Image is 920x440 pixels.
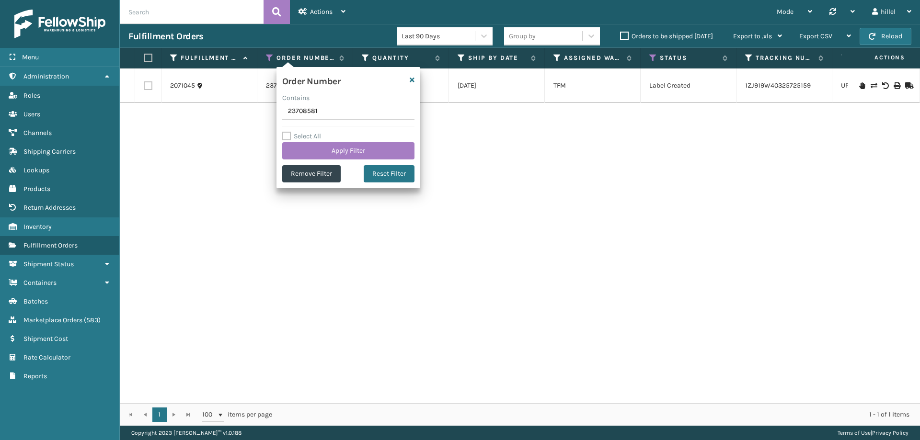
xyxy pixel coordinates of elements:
label: Assigned Warehouse [564,54,622,62]
td: Label Created [641,68,736,103]
label: Orders to be shipped [DATE] [620,32,713,40]
span: 100 [202,410,217,419]
i: Change shipping [871,82,876,89]
span: items per page [202,407,272,422]
span: Channels [23,129,52,137]
h3: Fulfillment Orders [128,31,203,42]
a: Terms of Use [838,429,871,436]
span: Shipping Carriers [23,147,76,156]
a: Privacy Policy [872,429,908,436]
i: Mark as Shipped [905,82,911,89]
span: Export to .xls [733,32,772,40]
span: Actions [310,8,333,16]
div: 1 - 1 of 1 items [286,410,909,419]
div: Last 90 Days [402,31,476,41]
span: Menu [22,53,39,61]
a: 1 [152,407,167,422]
span: Roles [23,91,40,100]
h4: Order Number [282,73,340,87]
p: Copyright 2023 [PERSON_NAME]™ v 1.0.188 [131,426,241,440]
span: Users [23,110,40,118]
span: Actions [844,50,911,66]
button: Apply Filter [282,142,414,159]
td: [DATE] [449,68,545,103]
span: Batches [23,297,48,305]
i: Void Label [882,82,888,89]
label: Contains [282,93,310,103]
a: 1ZJ919W40325725159 [745,81,811,90]
a: 23708581 [266,81,296,90]
span: Containers [23,279,57,287]
label: Order Number [276,54,334,62]
a: 2071045 [170,81,195,90]
span: Shipment Status [23,260,74,268]
span: Fulfillment Orders [23,241,78,249]
span: Administration [23,72,69,80]
span: Inventory [23,223,52,231]
button: Reload [860,28,911,45]
label: Tracking Number [756,54,814,62]
span: Marketplace Orders [23,316,82,324]
div: Group by [509,31,536,41]
label: Status [660,54,718,62]
img: logo [14,10,105,38]
label: Ship By Date [468,54,526,62]
button: Remove Filter [282,165,341,182]
span: Products [23,185,50,193]
span: Mode [777,8,793,16]
button: Reset Filter [364,165,414,182]
span: Lookups [23,166,49,174]
span: Export CSV [799,32,832,40]
span: Shipment Cost [23,335,68,343]
label: Fulfillment Order Id [181,54,239,62]
i: Print Label [894,82,899,89]
input: Type the text you wish to filter on [282,103,414,120]
span: Return Addresses [23,203,76,212]
td: TFM [545,68,641,103]
span: Rate Calculator [23,353,70,361]
label: Select All [282,132,321,140]
div: | [838,426,908,440]
label: Quantity [372,54,430,62]
i: On Hold [859,82,865,89]
span: Reports [23,372,47,380]
span: ( 583 ) [84,316,101,324]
